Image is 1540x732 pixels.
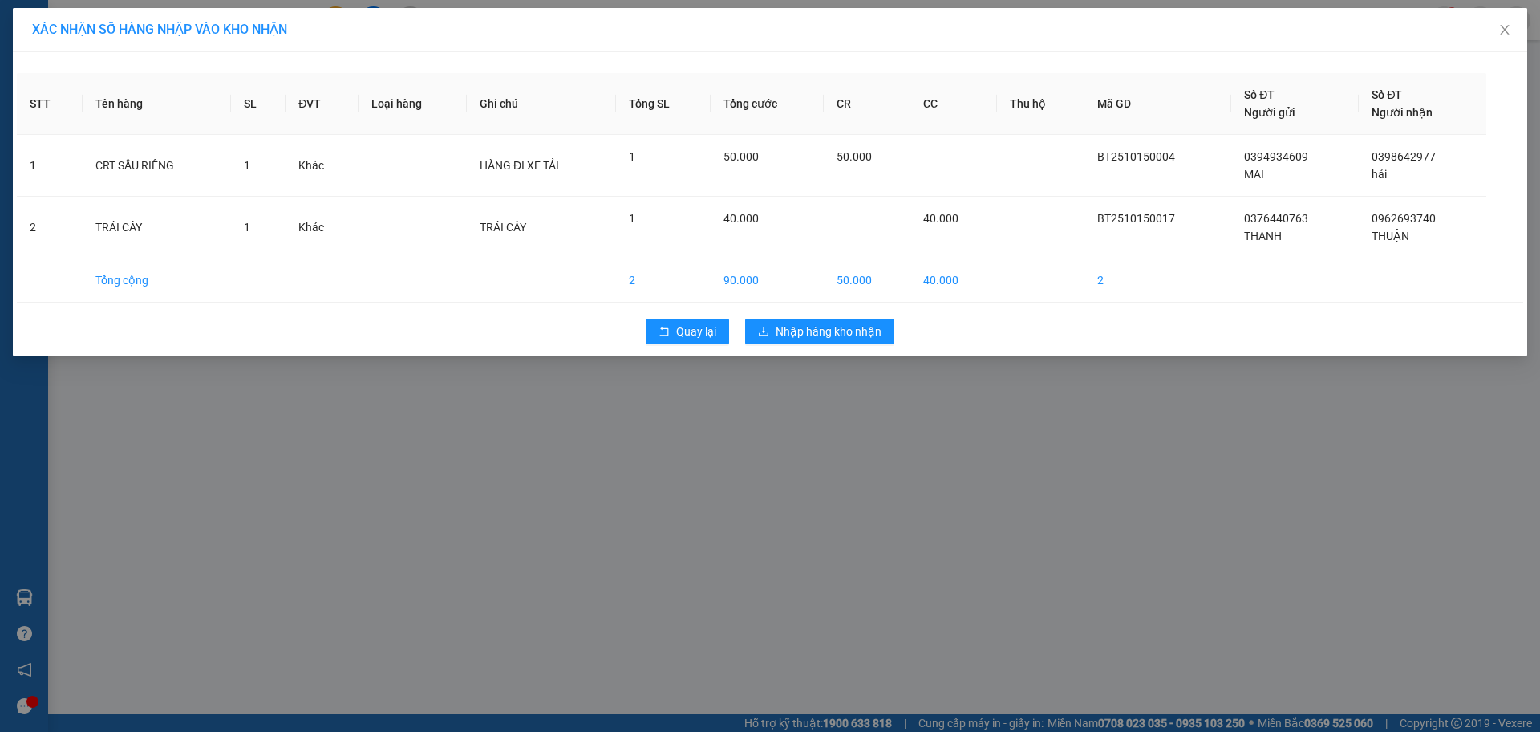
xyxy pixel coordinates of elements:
th: CR [824,73,910,135]
span: Số ĐT [1372,88,1402,101]
td: TRÁI CÂY [83,197,231,258]
th: CC [910,73,997,135]
th: STT [17,73,83,135]
span: 0394934609 [1244,150,1308,163]
th: Tổng SL [616,73,711,135]
span: 40.000 [923,212,958,225]
span: close [1498,23,1511,36]
td: 50.000 [824,258,910,303]
span: 1 [629,150,635,163]
span: THUẬN [1372,230,1409,242]
button: downloadNhập hàng kho nhận [745,319,894,344]
span: rollback [659,326,670,339]
span: 50.000 [723,150,759,163]
span: 50.000 [837,150,872,163]
span: 40.000 [723,212,759,225]
span: Nhập hàng kho nhận [776,323,881,340]
th: Mã GD [1084,73,1231,135]
th: Tổng cước [711,73,824,135]
span: HÀNG ĐI XE TẢI [480,159,559,172]
span: 1 [244,159,250,172]
span: THANH [1244,230,1282,242]
button: Close [1482,8,1527,53]
td: Khác [286,197,359,258]
span: Quay lại [676,323,716,340]
span: Số ĐT [1244,88,1275,101]
span: hải [1372,168,1387,181]
span: MAI [1244,168,1264,181]
td: Tổng cộng [83,258,231,303]
th: Loại hàng [359,73,467,135]
th: SL [231,73,286,135]
span: 0962693740 [1372,212,1436,225]
span: XÁC NHẬN SỐ HÀNG NHẬP VÀO KHO NHẬN [32,22,287,37]
td: 90.000 [711,258,824,303]
span: BT2510150004 [1097,150,1175,163]
td: CRT SẦU RIÊNG [83,135,231,197]
span: Người gửi [1244,106,1295,119]
span: 0376440763 [1244,212,1308,225]
span: 1 [629,212,635,225]
th: Thu hộ [997,73,1084,135]
th: ĐVT [286,73,359,135]
td: 2 [616,258,711,303]
span: TRÁI CÂY [480,221,526,234]
button: rollbackQuay lại [646,319,729,344]
th: Ghi chú [467,73,616,135]
span: 0398642977 [1372,150,1436,163]
span: BT2510150017 [1097,212,1175,225]
th: Tên hàng [83,73,231,135]
td: 40.000 [910,258,997,303]
span: download [758,326,769,339]
td: 2 [1084,258,1231,303]
span: Người nhận [1372,106,1433,119]
td: 2 [17,197,83,258]
td: Khác [286,135,359,197]
td: 1 [17,135,83,197]
span: 1 [244,221,250,234]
